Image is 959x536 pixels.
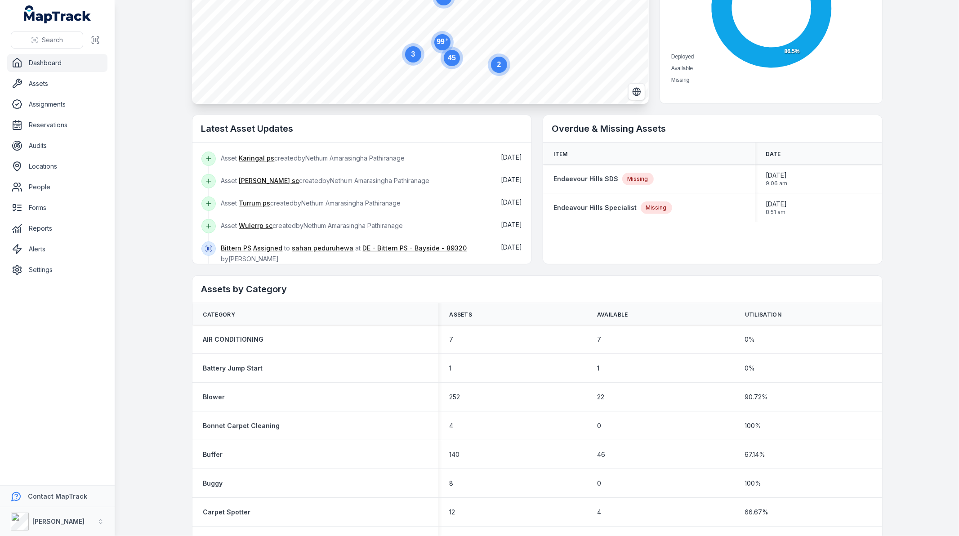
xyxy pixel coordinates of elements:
span: Item [554,151,568,158]
a: People [7,178,107,196]
span: Available [597,311,628,318]
span: [DATE] [501,221,522,228]
span: 252 [449,393,460,402]
button: Search [11,31,83,49]
span: [DATE] [766,200,787,209]
span: Category [203,311,235,318]
span: [DATE] [766,171,787,180]
a: Audits [7,137,107,155]
span: 1 [449,364,451,373]
span: 100 % [745,479,762,488]
a: Reports [7,219,107,237]
div: Missing [641,201,672,214]
a: Buggy [203,479,223,488]
time: 9/5/2025, 1:52:26 PM [501,221,522,228]
span: Date [766,151,781,158]
a: DE - Bittern PS - Bayside - 89320 [363,244,467,253]
a: Endaevour Hills SDS [554,174,619,183]
span: [DATE] [501,153,522,161]
span: Asset created by Nethum Amarasingha Pathiranage [221,154,405,162]
a: Bittern PS [221,244,252,253]
span: 0 % [745,335,755,344]
span: 1 [597,364,599,373]
a: Assignments [7,95,107,113]
a: Blower [203,393,225,402]
span: 4 [449,421,453,430]
span: 22 [597,393,604,402]
span: [DATE] [501,176,522,183]
span: 9:06 am [766,180,787,187]
a: Wulerrp sc [239,221,273,230]
span: Utilisation [745,311,781,318]
time: 9/5/2025, 3:23:19 PM [501,198,522,206]
a: Karingal ps [239,154,275,163]
a: Alerts [7,240,107,258]
span: Asset created by Nethum Amarasingha Pathiranage [221,222,403,229]
button: Switch to Satellite View [628,83,645,100]
strong: Contact MapTrack [28,492,87,500]
h2: Overdue & Missing Assets [552,122,873,135]
a: sahan peduruhewa [292,244,354,253]
span: Asset created by Nethum Amarasingha Pathiranage [221,199,401,207]
span: 140 [449,450,459,459]
time: 9/10/2025, 10:04:26 AM [501,176,522,183]
a: Buffer [203,450,223,459]
span: 8 [449,479,453,488]
span: [DATE] [501,198,522,206]
a: AIR CONDITIONING [203,335,264,344]
a: Turrum ps [239,199,271,208]
span: 66.67 % [745,508,769,517]
span: 0 [597,421,601,430]
text: 45 [448,54,456,62]
a: Battery Jump Start [203,364,263,373]
a: Settings [7,261,107,279]
time: 9/10/2025, 11:22:11 AM [501,153,522,161]
a: Forms [7,199,107,217]
strong: [PERSON_NAME] [32,518,85,525]
a: MapTrack [24,5,91,23]
a: Carpet Spotter [203,508,251,517]
span: 0 [597,479,601,488]
h2: Assets by Category [201,283,873,295]
a: Dashboard [7,54,107,72]
span: 12 [449,508,455,517]
text: 3 [411,50,415,58]
span: 46 [597,450,605,459]
time: 8/1/2025, 8:51:18 AM [766,200,787,216]
span: Assets [449,311,472,318]
a: [PERSON_NAME] sc [239,176,299,185]
a: Assets [7,75,107,93]
span: 67.14 % [745,450,766,459]
span: 100 % [745,421,762,430]
tspan: + [445,37,448,42]
a: Assigned [254,244,283,253]
span: 7 [449,335,453,344]
span: Deployed [671,54,694,60]
span: Missing [671,77,690,83]
span: 0 % [745,364,755,373]
div: Missing [622,173,654,185]
a: Bonnet Carpet Cleaning [203,421,280,430]
span: Search [42,36,63,45]
span: 90.72 % [745,393,768,402]
span: 8:51 am [766,209,787,216]
span: Asset created by Nethum Amarasingha Pathiranage [221,177,430,184]
text: 2 [497,61,501,68]
a: Locations [7,157,107,175]
a: Endeavour Hills Specialist [554,203,637,212]
span: 4 [597,508,601,517]
time: 8/1/2025, 9:06:46 AM [766,171,787,187]
span: [DATE] [501,243,522,251]
h2: Latest Asset Updates [201,122,522,135]
span: 7 [597,335,601,344]
span: Available [671,65,693,71]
